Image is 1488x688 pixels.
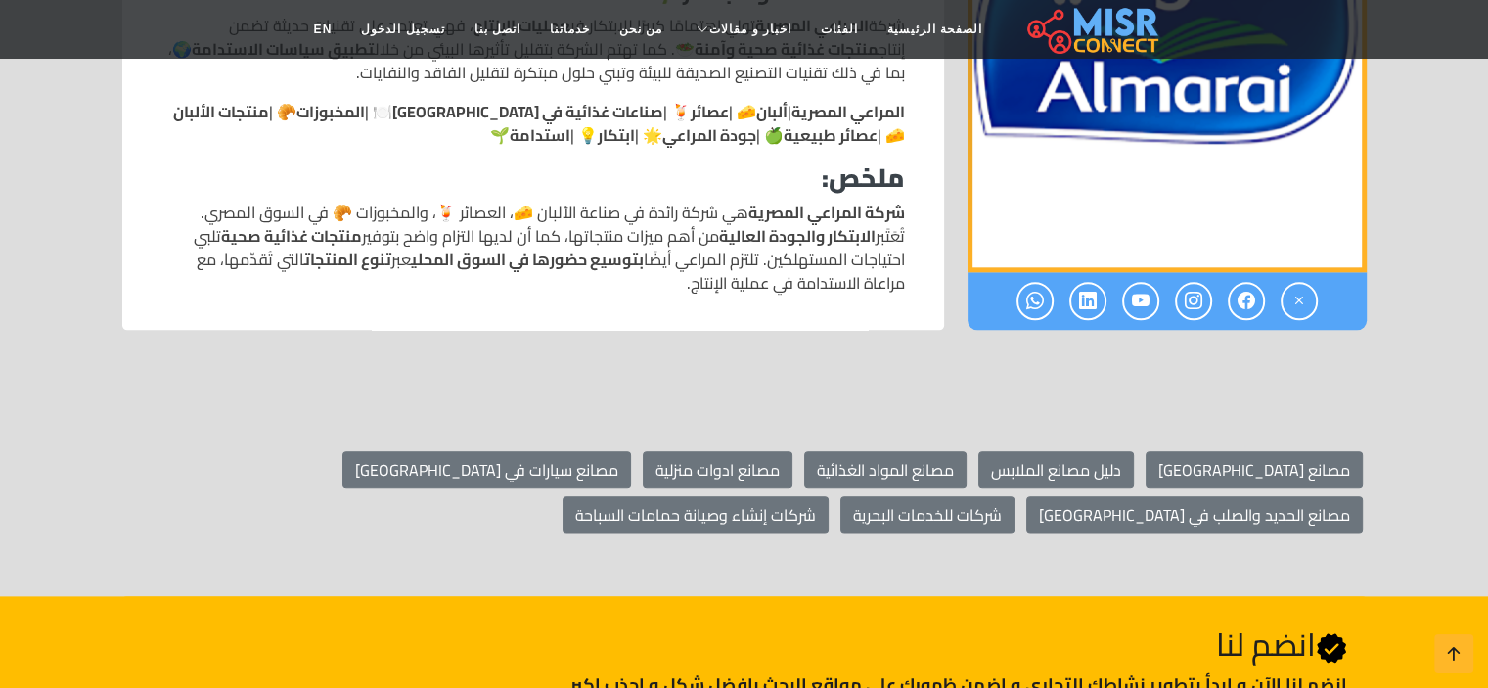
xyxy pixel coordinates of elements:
a: مصانع المواد الغذائية [804,451,967,488]
strong: شركة المراعي المصرية [748,198,905,227]
strong: بتوسيع حضورها في السوق المحلي [411,245,644,274]
a: اتصل بنا [460,11,535,48]
strong: منتجات الألبان [173,97,269,126]
a: اخبار و مقالات [677,11,806,48]
a: من نحن [605,11,677,48]
a: EN [299,11,347,48]
strong: المخبوزات [296,97,365,126]
p: | 🧀 | 🍹 | 🍽️ | 🥐 | 🧀 | 🍏 | 🌟 | 💡 | 🌱 [161,100,905,147]
a: خدماتنا [535,11,605,48]
strong: ألبان [756,97,788,126]
a: دليل مصانع الملابس [978,451,1134,488]
strong: عصائر طبيعية [784,120,878,150]
a: تسجيل الدخول [346,11,459,48]
a: الفئات [806,11,873,48]
strong: تنوع المنتجات [304,245,391,274]
strong: عصائر [691,97,729,126]
img: main.misr_connect [1027,5,1158,54]
strong: منتجات غذائية صحية [221,221,362,251]
strong: ابتكار [598,120,635,150]
p: هي شركة رائدة في صناعة الألبان 🧀، العصائر 🍹، والمخبوزات 🥐 في السوق المصري. تُعَتَبر من أهم ميزات ... [161,201,905,295]
a: مصانع [GEOGRAPHIC_DATA] [1146,451,1363,488]
a: مصانع ادوات منزلية [643,451,792,488]
strong: جودة المراعي [662,120,756,150]
strong: الابتكار والجودة العالية [719,221,876,251]
a: الصفحة الرئيسية [873,11,997,48]
a: مصانع الحديد والصلب في [GEOGRAPHIC_DATA] [1026,496,1363,533]
a: مصانع سيارات في [GEOGRAPHIC_DATA] [342,451,631,488]
strong: المراعي المصرية [791,97,905,126]
strong: صناعات غذائية في [GEOGRAPHIC_DATA] [392,97,663,126]
strong: استدامة [510,120,570,150]
span: اخبار و مقالات [709,21,791,38]
svg: Verified account [1316,632,1347,664]
p: شركة تولي اهتمامًا كبيرًا للابتكار في ، فهي تعتمد على تقنيات حديثة تضمن إنتاج 🥗. كما تهتم الشركة ... [161,14,905,84]
a: شركات إنشاء وصيانة حمامات السباحة [563,496,829,533]
a: شركات للخدمات البحرية [840,496,1015,533]
strong: ملخص: [822,154,905,202]
h2: انضم لنا [551,625,1346,664]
